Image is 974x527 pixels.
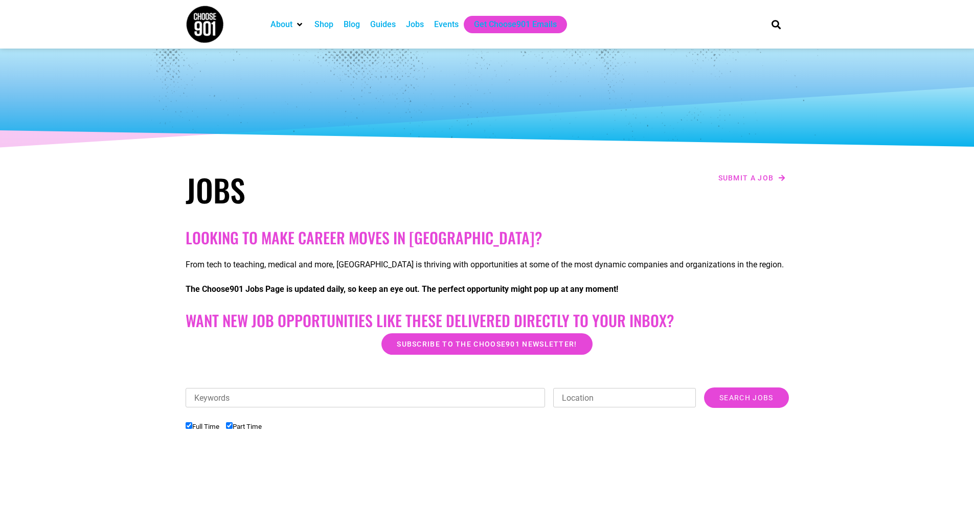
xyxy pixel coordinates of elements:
[718,174,774,181] span: Submit a job
[474,18,557,31] a: Get Choose901 Emails
[186,423,219,430] label: Full Time
[767,16,784,33] div: Search
[434,18,459,31] a: Events
[265,16,309,33] div: About
[186,284,618,294] strong: The Choose901 Jobs Page is updated daily, so keep an eye out. The perfect opportunity might pop u...
[186,171,482,208] h1: Jobs
[715,171,789,185] a: Submit a job
[265,16,754,33] nav: Main nav
[186,388,546,407] input: Keywords
[186,259,789,271] p: From tech to teaching, medical and more, [GEOGRAPHIC_DATA] is thriving with opportunities at some...
[704,387,788,408] input: Search Jobs
[406,18,424,31] a: Jobs
[186,228,789,247] h2: Looking to make career moves in [GEOGRAPHIC_DATA]?
[186,311,789,330] h2: Want New Job Opportunities like these Delivered Directly to your Inbox?
[553,388,696,407] input: Location
[226,422,233,429] input: Part Time
[344,18,360,31] a: Blog
[381,333,592,355] a: Subscribe to the Choose901 newsletter!
[270,18,292,31] a: About
[226,423,262,430] label: Part Time
[397,340,577,348] span: Subscribe to the Choose901 newsletter!
[370,18,396,31] a: Guides
[314,18,333,31] a: Shop
[186,422,192,429] input: Full Time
